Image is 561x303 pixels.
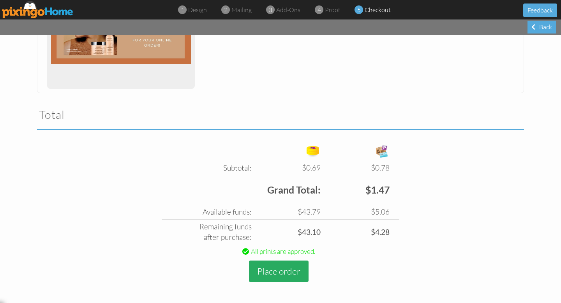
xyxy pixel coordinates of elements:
[254,161,323,175] td: $0.69
[181,5,184,14] span: 1
[164,232,252,243] div: after purchase:
[325,6,340,14] span: proof
[357,5,361,14] span: 5
[2,1,74,18] img: pixingo logo
[224,5,228,14] span: 2
[39,109,273,121] h2: Total
[374,143,390,159] img: expense-icon.png
[162,161,254,175] td: Subtotal:
[365,6,391,14] span: checkout
[318,5,321,14] span: 4
[523,4,557,17] button: Feedback
[323,205,392,220] td: $5.06
[371,227,390,236] strong: $4.28
[254,205,323,220] td: $43.79
[188,6,207,14] span: design
[276,6,300,14] span: add-ons
[323,161,392,175] td: $0.78
[323,175,392,205] td: $1.47
[162,175,323,205] td: Grand Total:
[305,143,321,159] img: points-icon.png
[298,227,321,236] strong: $43.10
[251,247,315,255] span: All prints are approved.
[269,5,272,14] span: 3
[249,261,309,282] button: Place order
[527,21,556,33] div: Back
[231,6,252,14] span: mailing
[162,205,254,220] td: Available funds:
[164,222,252,232] div: Remaining funds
